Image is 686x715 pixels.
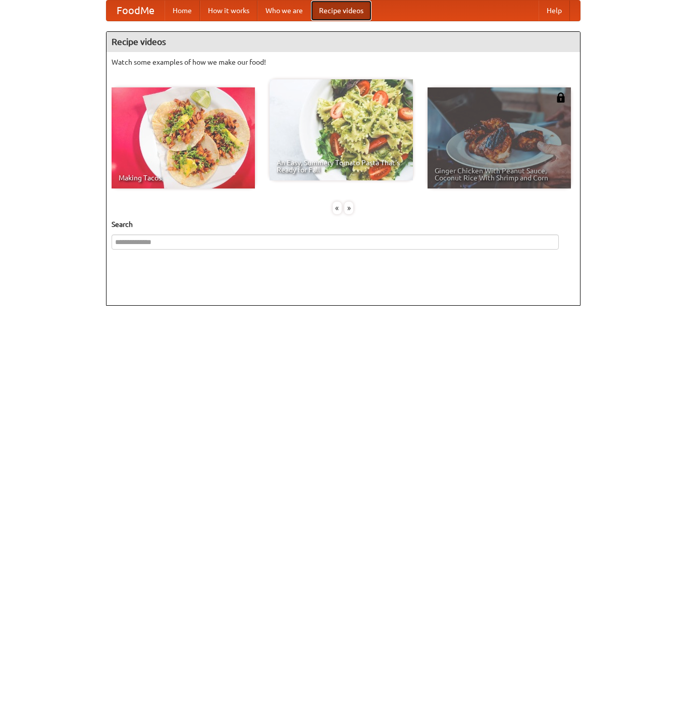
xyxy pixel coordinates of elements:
a: An Easy, Summery Tomato Pasta That's Ready for Fall [270,79,413,180]
h5: Search [112,219,575,229]
span: Making Tacos [119,174,248,181]
a: How it works [200,1,257,21]
a: Who we are [257,1,311,21]
a: Help [539,1,570,21]
a: Making Tacos [112,87,255,188]
p: Watch some examples of how we make our food! [112,57,575,67]
a: Recipe videos [311,1,372,21]
img: 483408.png [556,92,566,103]
div: » [344,202,353,214]
a: Home [165,1,200,21]
span: An Easy, Summery Tomato Pasta That's Ready for Fall [277,159,406,173]
h4: Recipe videos [107,32,580,52]
div: « [333,202,342,214]
a: FoodMe [107,1,165,21]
